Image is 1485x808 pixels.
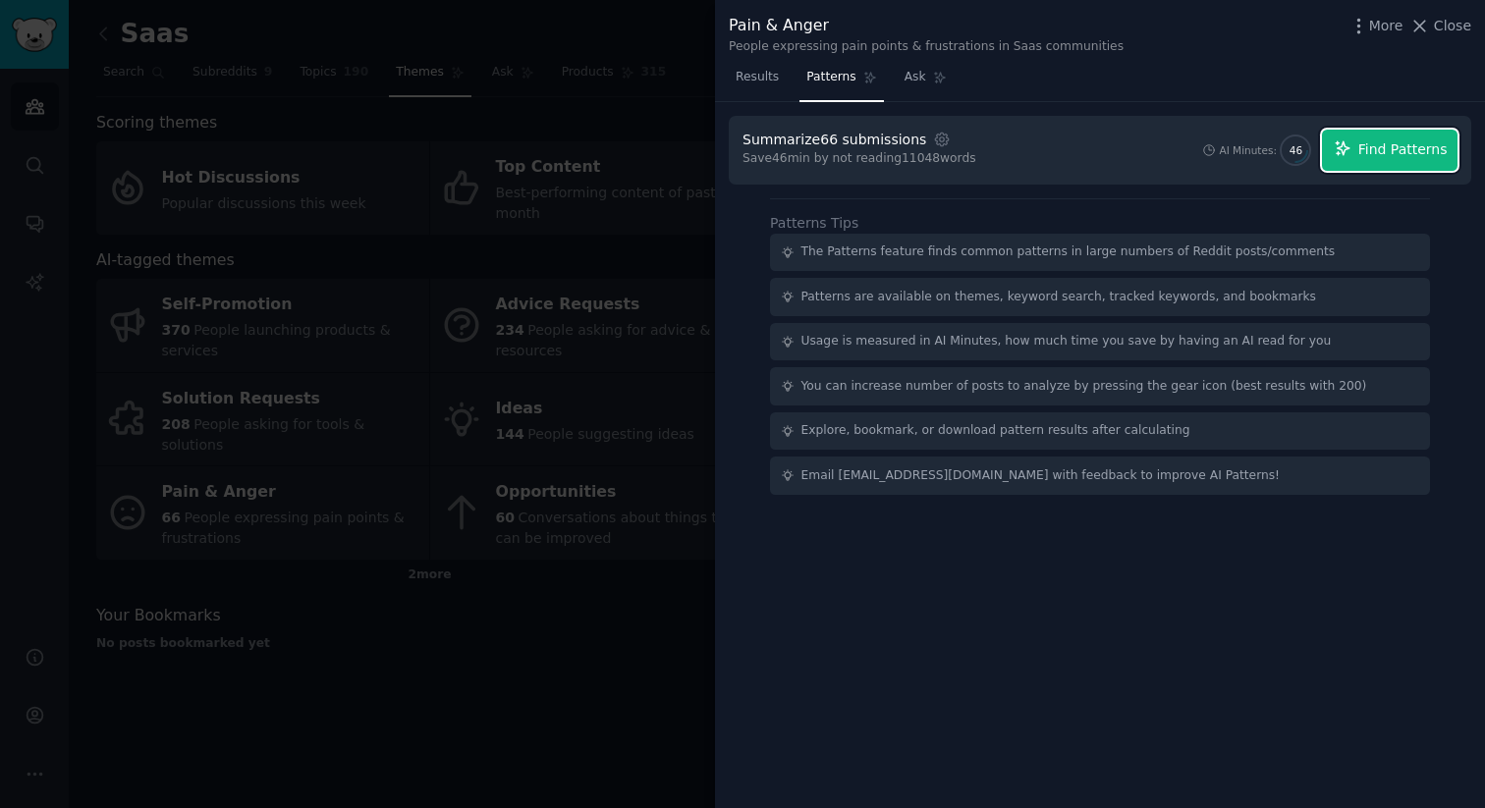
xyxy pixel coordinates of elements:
div: People expressing pain points & frustrations in Saas communities [729,38,1124,56]
span: 46 [1290,143,1302,157]
div: You can increase number of posts to analyze by pressing the gear icon (best results with 200) [801,378,1367,396]
a: Results [729,62,786,102]
a: Ask [898,62,954,102]
div: Pain & Anger [729,14,1124,38]
div: Usage is measured in AI Minutes, how much time you save by having an AI read for you [801,333,1332,350]
div: Summarize 66 submissions [742,130,926,150]
div: Patterns are available on themes, keyword search, tracked keywords, and bookmarks [801,289,1316,306]
label: Patterns Tips [770,215,858,231]
span: Find Patterns [1358,139,1448,160]
span: Close [1434,16,1471,36]
div: AI Minutes: [1219,143,1277,157]
button: Close [1409,16,1471,36]
span: Patterns [806,69,855,86]
span: More [1369,16,1403,36]
button: Find Patterns [1322,130,1457,171]
div: The Patterns feature finds common patterns in large numbers of Reddit posts/comments [801,243,1336,261]
div: Save 46 min by not reading 11048 words [742,150,976,168]
button: More [1348,16,1403,36]
div: Explore, bookmark, or download pattern results after calculating [801,422,1190,440]
a: Patterns [799,62,883,102]
div: Email [EMAIL_ADDRESS][DOMAIN_NAME] with feedback to improve AI Patterns! [801,467,1281,485]
span: Results [736,69,779,86]
span: Ask [905,69,926,86]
